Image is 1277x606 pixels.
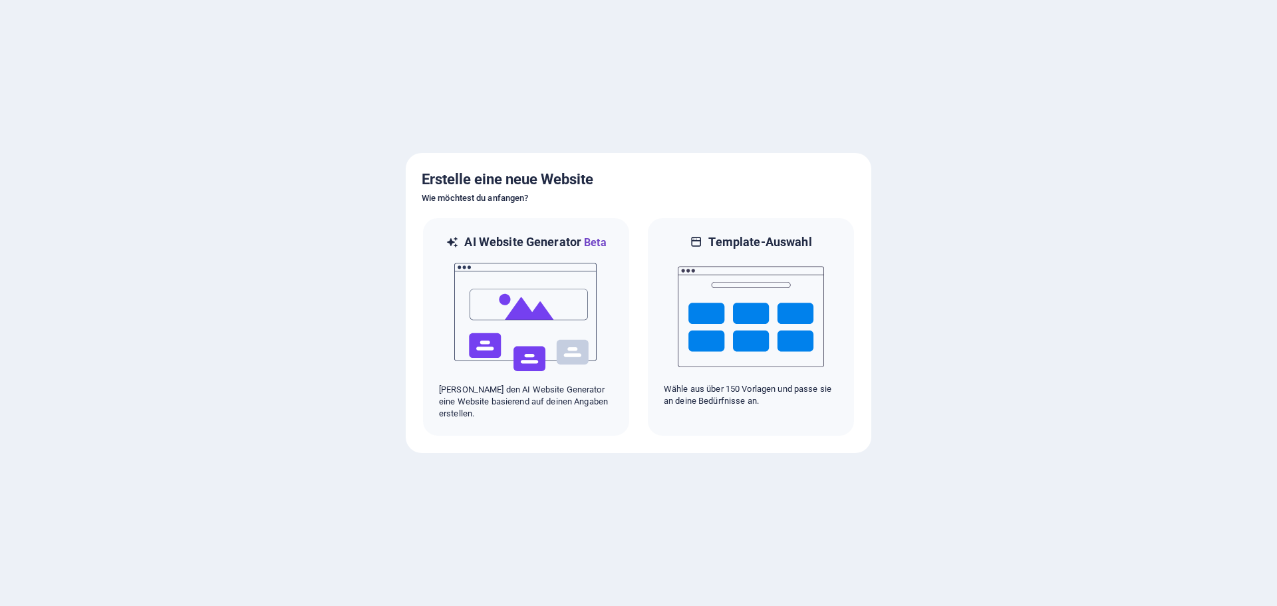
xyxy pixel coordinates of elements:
[422,217,631,437] div: AI Website GeneratorBetaai[PERSON_NAME] den AI Website Generator eine Website basierend auf deine...
[581,236,607,249] span: Beta
[453,251,599,384] img: ai
[439,384,613,420] p: [PERSON_NAME] den AI Website Generator eine Website basierend auf deinen Angaben erstellen.
[464,234,606,251] h6: AI Website Generator
[422,169,855,190] h5: Erstelle eine neue Website
[422,190,855,206] h6: Wie möchtest du anfangen?
[646,217,855,437] div: Template-AuswahlWähle aus über 150 Vorlagen und passe sie an deine Bedürfnisse an.
[664,383,838,407] p: Wähle aus über 150 Vorlagen und passe sie an deine Bedürfnisse an.
[708,234,811,250] h6: Template-Auswahl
